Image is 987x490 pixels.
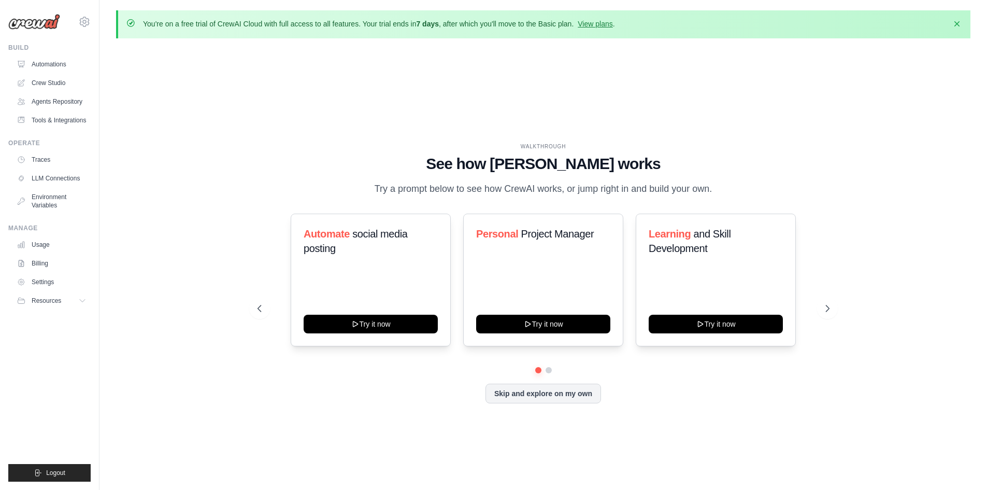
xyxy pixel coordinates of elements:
[258,143,829,150] div: WALKTHROUGH
[12,56,91,73] a: Automations
[416,20,439,28] strong: 7 days
[12,112,91,129] a: Tools & Integrations
[649,228,691,240] span: Learning
[8,44,91,52] div: Build
[8,14,60,30] img: Logo
[12,274,91,290] a: Settings
[8,224,91,232] div: Manage
[12,170,91,187] a: LLM Connections
[32,297,61,305] span: Resources
[46,469,65,477] span: Logout
[12,292,91,309] button: Resources
[304,228,408,254] span: social media posting
[578,20,612,28] a: View plans
[369,181,718,197] p: Try a prompt below to see how CrewAI works, or jump right in and build your own.
[304,228,350,240] span: Automate
[521,228,594,240] span: Project Manager
[12,255,91,272] a: Billing
[258,155,829,173] h1: See how [PERSON_NAME] works
[649,315,783,333] button: Try it now
[12,93,91,110] a: Agents Repository
[8,139,91,147] div: Operate
[476,315,610,333] button: Try it now
[8,464,91,482] button: Logout
[304,315,438,333] button: Try it now
[485,384,601,403] button: Skip and explore on my own
[143,19,615,29] p: You're on a free trial of CrewAI Cloud with full access to all features. Your trial ends in , aft...
[12,189,91,214] a: Environment Variables
[649,228,731,254] span: and Skill Development
[12,151,91,168] a: Traces
[12,236,91,253] a: Usage
[12,75,91,91] a: Crew Studio
[476,228,518,240] span: Personal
